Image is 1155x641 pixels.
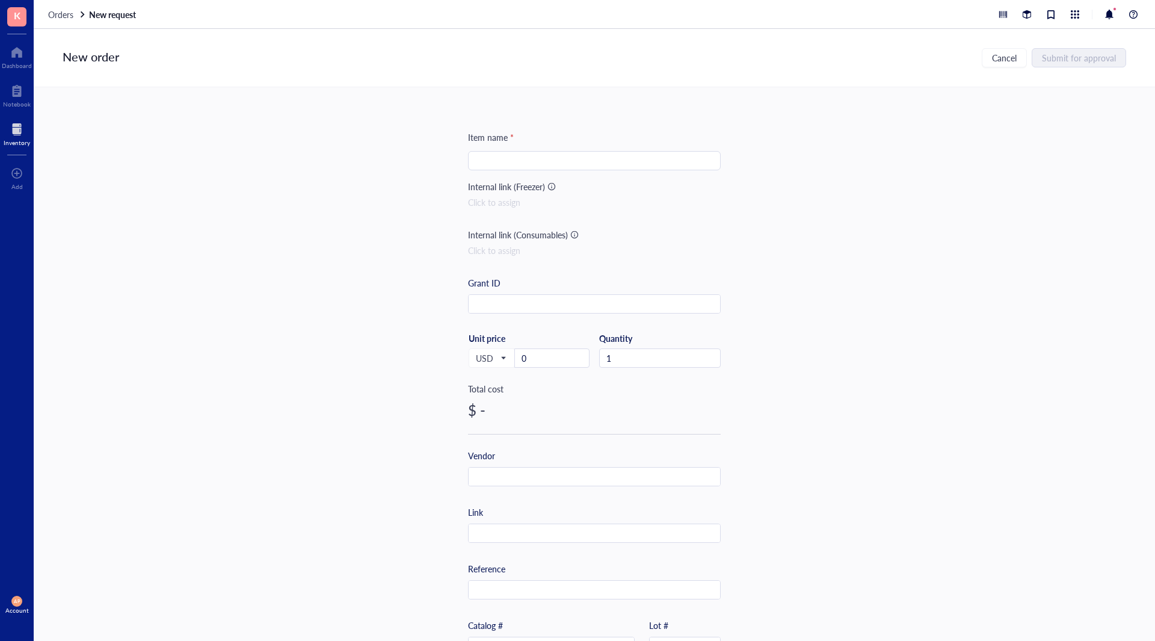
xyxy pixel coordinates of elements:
a: Notebook [3,81,31,108]
div: Dashboard [2,62,32,69]
span: Cancel [992,53,1017,63]
a: Orders [48,9,87,20]
div: Click to assign [468,244,721,257]
div: Item name [468,131,514,144]
button: Cancel [982,48,1027,67]
div: Add [11,183,23,190]
a: Dashboard [2,43,32,69]
span: AP [14,598,20,604]
span: K [14,8,20,23]
div: Link [468,506,483,519]
div: $ - [468,400,721,420]
div: Lot # [649,619,668,632]
div: Account [5,607,29,614]
div: Reference [468,562,505,575]
span: USD [476,353,505,364]
a: New request [89,9,138,20]
div: Click to assign [468,196,721,209]
div: Internal link (Freezer) [468,180,545,193]
div: Unit price [469,333,544,344]
div: Notebook [3,101,31,108]
a: Inventory [4,120,30,146]
div: Total cost [468,382,721,395]
div: Grant ID [468,276,500,290]
button: Submit for approval [1032,48,1126,67]
div: Inventory [4,139,30,146]
div: New order [63,48,119,67]
div: Internal link (Consumables) [468,228,568,241]
div: Catalog # [468,619,503,632]
div: Quantity [599,333,721,344]
span: Orders [48,8,73,20]
div: Vendor [468,449,495,462]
